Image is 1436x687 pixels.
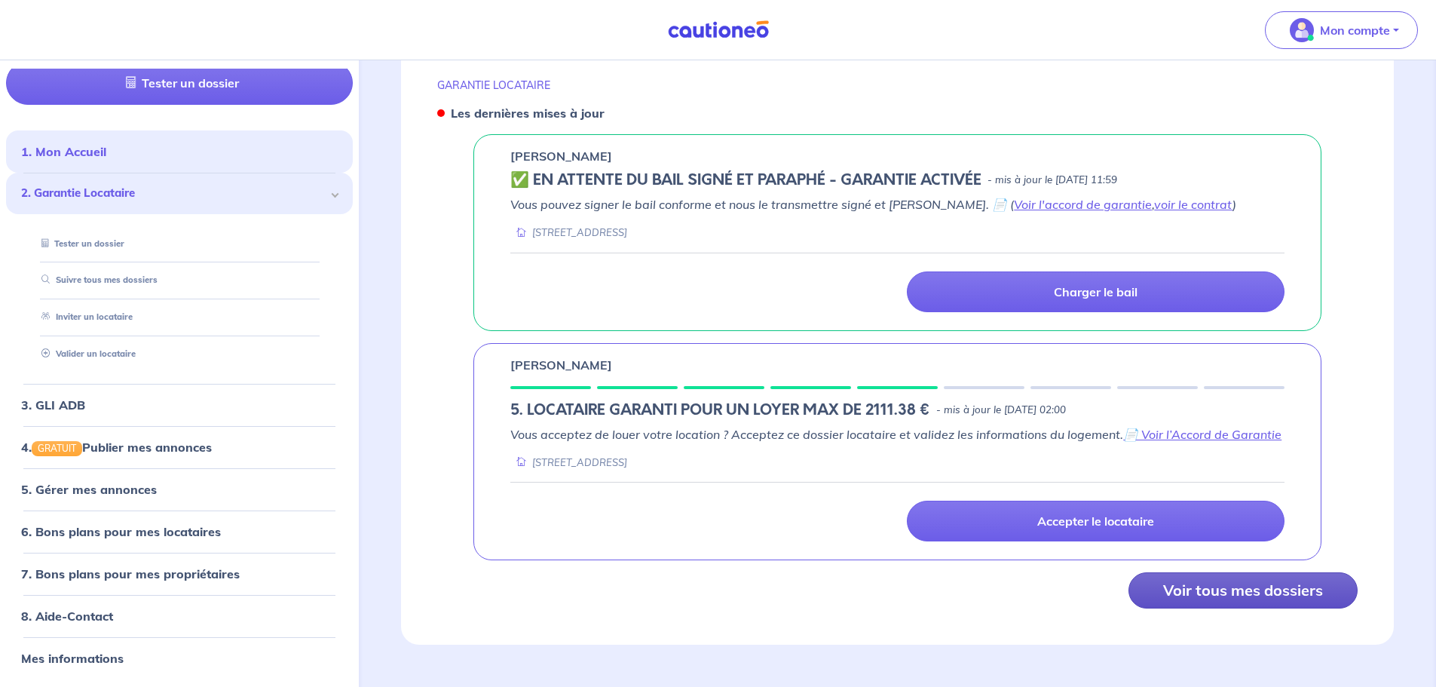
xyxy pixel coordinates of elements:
[6,390,353,420] div: 3. GLI ADB
[21,566,240,581] a: 7. Bons plans pour mes propriétaires
[1037,514,1154,529] p: Accepter le locataire
[510,401,1284,419] div: state: RENTER-PROPERTY-IN-PROGRESS, Context: ,
[1014,197,1152,212] a: Voir l'accord de garantie
[21,185,326,202] span: 2. Garantie Locataire
[510,225,627,240] div: [STREET_ADDRESS]
[1154,197,1232,212] a: voir le contrat
[6,432,353,462] div: 4.GRATUITPublier mes annonces
[24,305,335,330] div: Inviter un locataire
[510,171,981,189] h5: ✅️️️ EN ATTENTE DU BAIL SIGNÉ ET PARAPHÉ - GARANTIE ACTIVÉE
[21,440,212,455] a: 4.GRATUITPublier mes annonces
[21,651,124,666] a: Mes informations
[510,147,612,165] p: [PERSON_NAME]
[1123,427,1281,442] a: 📄 Voir l’Accord de Garantie
[35,311,133,322] a: Inviter un locataire
[437,78,1358,92] p: GARANTIE LOCATAIRE
[6,173,353,214] div: 2. Garantie Locataire
[1290,18,1314,42] img: illu_account_valid_menu.svg
[21,609,113,624] a: 8. Aide-Contact
[6,559,353,589] div: 7. Bons plans pour mes propriétaires
[6,517,353,547] div: 6. Bons plans pour mes locataires
[1054,284,1137,299] p: Charger le bail
[987,173,1117,188] p: - mis à jour le [DATE] 11:59
[936,403,1066,418] p: - mis à jour le [DATE] 02:00
[510,455,627,470] div: [STREET_ADDRESS]
[907,271,1284,312] a: Charger le bail
[510,356,612,374] p: [PERSON_NAME]
[1320,21,1390,39] p: Mon compte
[907,501,1284,541] a: Accepter le locataire
[510,427,1281,442] em: Vous acceptez de louer votre location ? Acceptez ce dossier locataire et validez les informations...
[1265,11,1418,49] button: illu_account_valid_menu.svgMon compte
[6,136,353,167] div: 1. Mon Accueil
[24,268,335,293] div: Suivre tous mes dossiers
[6,474,353,505] div: 5. Gérer mes annonces
[510,401,930,419] h5: 5. LOCATAIRE GARANTI POUR UN LOYER MAX DE 2111.38 €
[510,171,1284,189] div: state: CONTRACT-SIGNED, Context: FINISHED,IS-GL-CAUTION
[24,232,335,256] div: Tester un dossier
[24,342,335,367] div: Valider un locataire
[35,275,158,286] a: Suivre tous mes dossiers
[21,397,85,413] a: 3. GLI ADB
[21,524,221,539] a: 6. Bons plans pour mes locataires
[6,61,353,105] a: Tester un dossier
[1128,572,1358,609] button: Voir tous mes dossiers
[35,348,136,359] a: Valider un locataire
[6,601,353,631] div: 8. Aide-Contact
[662,20,775,39] img: Cautioneo
[510,197,1236,212] em: Vous pouvez signer le bail conforme et nous le transmettre signé et [PERSON_NAME]. 📄 ( , )
[35,238,124,249] a: Tester un dossier
[21,482,157,497] a: 5. Gérer mes annonces
[21,144,106,159] a: 1. Mon Accueil
[451,106,605,121] strong: Les dernières mises à jour
[6,643,353,673] div: Mes informations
